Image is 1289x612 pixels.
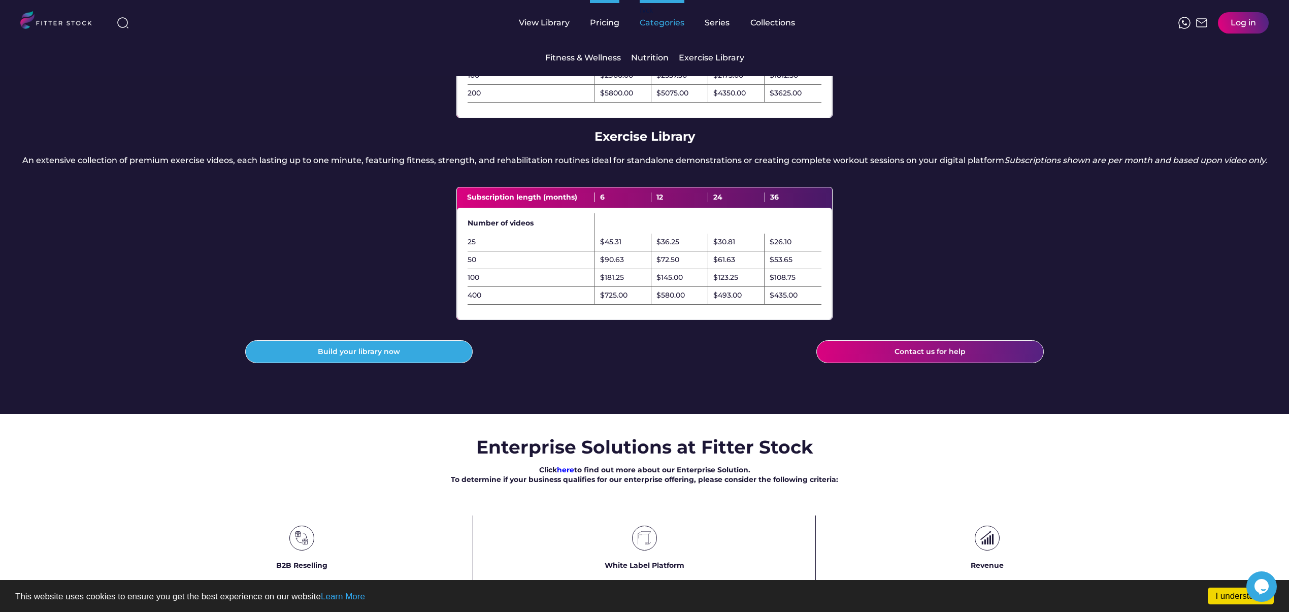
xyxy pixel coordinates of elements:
[468,273,594,283] div: 100
[594,128,695,145] div: Exercise Library
[656,255,679,265] div: $72.50
[656,237,679,247] div: $36.25
[468,255,594,265] div: 50
[679,52,744,63] div: Exercise Library
[600,255,624,265] div: $90.63
[705,17,730,28] div: Series
[451,465,838,485] div: Click to find out more about our Enterprise Solution. To determine if your business qualifies for...
[770,273,796,283] div: $108.75
[519,17,570,28] div: View Library
[770,291,798,301] div: $435.00
[770,237,791,247] div: $26.10
[713,88,746,99] div: $4350.00
[713,291,742,301] div: $493.00
[595,192,652,203] div: 6
[600,237,621,247] div: $45.31
[713,255,735,265] div: $61.63
[600,291,627,301] div: $725.00
[713,273,738,283] div: $123.25
[600,88,633,99] div: $5800.00
[770,88,802,99] div: $3625.00
[816,340,1044,364] button: Contact us for help
[640,5,653,15] div: fvck
[656,273,683,283] div: $145.00
[117,17,129,29] img: search-normal%203.svg
[468,237,594,247] div: 25
[640,17,684,28] div: Categories
[321,592,365,601] a: Learn More
[467,192,595,203] div: Subscription length (months)
[15,592,1274,601] p: This website uses cookies to ensure you get the best experience on our website
[1196,17,1208,29] img: Frame%2051.svg
[468,218,594,229] div: Number of videos
[1231,17,1256,28] div: Log in
[651,192,708,203] div: 12
[245,340,473,364] button: Build your library now
[590,17,619,28] div: Pricing
[1178,17,1191,29] img: meteor-icons_whatsapp%20%281%29.svg
[22,155,1267,166] div: An extensive collection of premium exercise videos, each lasting up to one minute, featuring fitn...
[1246,571,1279,602] iframe: chat widget
[971,561,1004,571] div: Revenue
[20,11,101,32] img: LOGO.svg
[557,465,574,474] a: here
[1004,155,1267,165] em: Subscriptions shown are per month and based upon video only.
[468,88,594,99] div: 200
[468,291,594,301] div: 400
[600,273,624,283] div: $181.25
[1208,588,1274,604] a: I understand!
[631,52,669,63] div: Nutrition
[656,88,688,99] div: $5075.00
[713,237,735,247] div: $30.81
[656,291,685,301] div: $580.00
[276,561,327,571] div: B2B Reselling
[708,192,765,203] div: 24
[476,434,813,460] h3: Enterprise Solutions at Fitter Stock
[605,561,684,571] div: White Label Platform
[765,192,822,203] div: 36
[770,255,792,265] div: $53.65
[750,17,795,28] div: Collections
[545,52,621,63] div: Fitness & Wellness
